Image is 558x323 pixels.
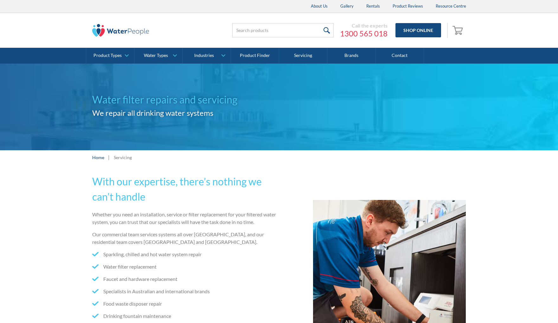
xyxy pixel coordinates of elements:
[86,48,134,64] a: Product Types
[451,23,466,38] a: Open empty cart
[340,29,388,38] a: 1300 565 018
[340,22,388,29] div: Call the experts
[92,154,104,161] a: Home
[92,288,277,295] li: Specialists in Australian and international brands
[92,107,279,119] h2: We repair all drinking water systems
[92,275,277,283] li: Faucet and hardware replacement
[92,312,277,320] li: Drinking fountain maintenance
[134,48,182,64] a: Water Types
[194,53,214,58] div: Industries
[114,154,132,161] div: Servicing
[92,251,277,258] li: Sparkling, chilled and hot water system repair
[92,263,277,270] li: Water filter replacement
[93,53,122,58] div: Product Types
[92,174,277,204] h2: With our expertise, there’s nothing we can’t handle
[92,24,149,37] img: The Water People
[92,231,277,246] p: Our commercial team services systems all over [GEOGRAPHIC_DATA], and our residential team covers ...
[452,25,465,35] img: shopping cart
[92,300,277,307] li: Food waste disposer repair
[232,23,334,37] input: Search products
[395,23,441,37] a: Shop Online
[144,53,168,58] div: Water Types
[327,48,375,64] a: Brands
[183,48,230,64] a: Industries
[92,92,279,107] h1: Water filter repairs and servicing
[92,211,277,226] p: Whether you need an installation, service or filter replacement for your filtered water system, y...
[107,153,111,161] div: |
[231,48,279,64] a: Product Finder
[376,48,424,64] a: Contact
[279,48,327,64] a: Servicing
